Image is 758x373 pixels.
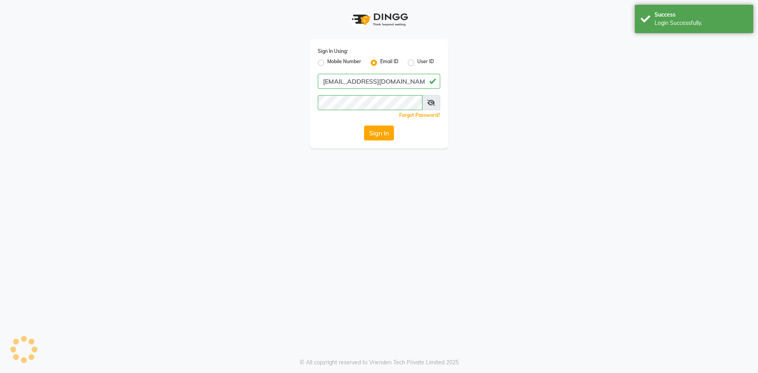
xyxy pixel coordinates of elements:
label: Email ID [380,58,398,67]
div: Login Successfully. [655,19,747,27]
button: Sign In [364,126,394,141]
label: Sign In Using: [318,48,348,55]
div: Success [655,11,747,19]
input: Username [318,95,422,110]
img: logo1.svg [347,8,411,31]
label: Mobile Number [327,58,361,67]
input: Username [318,74,440,89]
a: Forgot Password? [399,112,440,118]
label: User ID [417,58,434,67]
